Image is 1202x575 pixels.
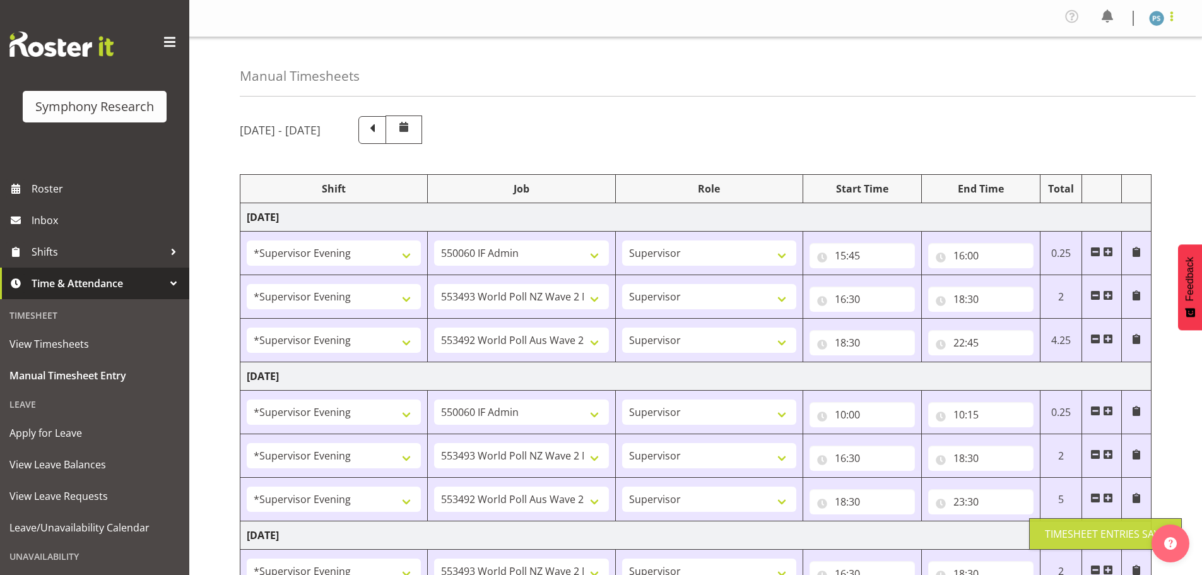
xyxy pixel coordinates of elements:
td: [DATE] [240,362,1152,391]
span: Shifts [32,242,164,261]
span: Apply for Leave [9,424,180,442]
span: Leave/Unavailability Calendar [9,518,180,537]
div: Job [434,181,608,196]
span: View Timesheets [9,335,180,353]
div: End Time [928,181,1034,196]
a: View Leave Balances [3,449,186,480]
div: Role [622,181,796,196]
input: Click to select... [810,489,915,514]
td: 5 [1040,478,1082,521]
div: Leave [3,391,186,417]
span: Feedback [1184,257,1196,301]
td: 0.25 [1040,232,1082,275]
input: Click to select... [928,330,1034,355]
button: Feedback - Show survey [1178,244,1202,330]
span: View Leave Requests [9,487,180,506]
td: [DATE] [240,203,1152,232]
a: Apply for Leave [3,417,186,449]
input: Click to select... [810,330,915,355]
span: Time & Attendance [32,274,164,293]
span: Roster [32,179,183,198]
a: View Timesheets [3,328,186,360]
td: 4.25 [1040,319,1082,362]
h5: [DATE] - [DATE] [240,123,321,137]
input: Click to select... [810,243,915,268]
a: Manual Timesheet Entry [3,360,186,391]
input: Click to select... [928,243,1034,268]
h4: Manual Timesheets [240,69,360,83]
input: Click to select... [928,489,1034,514]
div: Total [1047,181,1076,196]
div: Timesheet Entries Save [1045,526,1166,542]
input: Click to select... [810,402,915,427]
img: help-xxl-2.png [1164,537,1177,550]
input: Click to select... [928,402,1034,427]
a: View Leave Requests [3,480,186,512]
span: Manual Timesheet Entry [9,366,180,385]
td: 2 [1040,434,1082,478]
input: Click to select... [810,446,915,471]
input: Click to select... [810,287,915,312]
span: View Leave Balances [9,455,180,474]
span: Inbox [32,211,183,230]
div: Unavailability [3,543,186,569]
input: Click to select... [928,446,1034,471]
input: Click to select... [928,287,1034,312]
td: 0.25 [1040,391,1082,434]
img: paul-s-stoneham1982.jpg [1149,11,1164,26]
td: 2 [1040,275,1082,319]
div: Timesheet [3,302,186,328]
div: Shift [247,181,421,196]
div: Start Time [810,181,915,196]
img: Rosterit website logo [9,32,114,57]
div: Symphony Research [35,97,154,116]
td: [DATE] [240,521,1152,550]
a: Leave/Unavailability Calendar [3,512,186,543]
